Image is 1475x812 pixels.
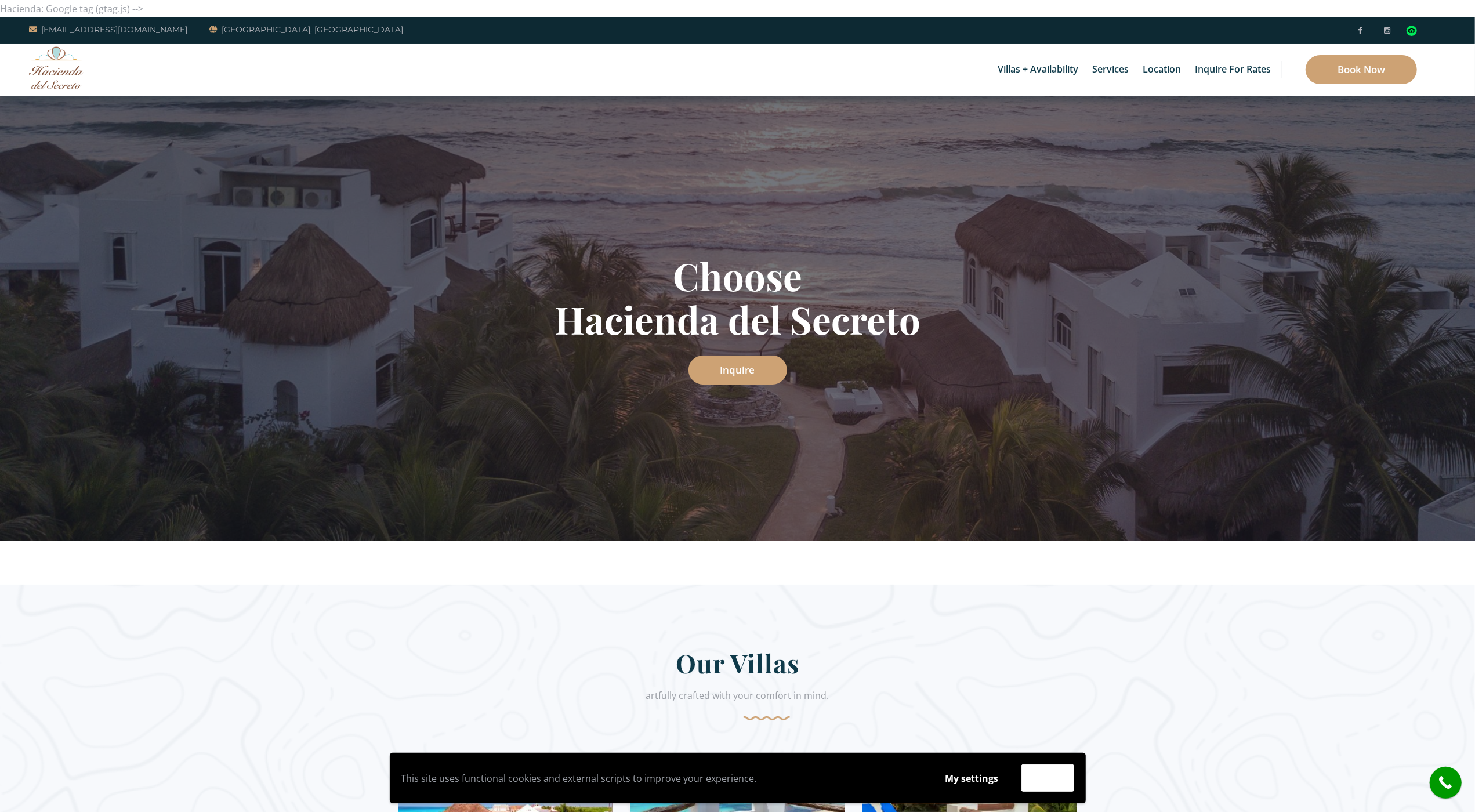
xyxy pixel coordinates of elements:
[1086,43,1135,96] a: Services
[688,356,787,385] a: Inquire
[29,46,84,89] img: Awesome Logo
[1189,43,1277,96] a: Inquire for Rates
[934,765,1010,792] button: My settings
[1407,26,1417,36] div: Read traveler reviews on Tripadvisor
[29,23,187,37] a: [EMAIL_ADDRESS][DOMAIN_NAME]
[1430,767,1462,799] a: call
[1137,43,1187,96] a: Location
[398,254,1077,341] h1: Choose Hacienda del Secreto
[398,647,1077,687] h2: Our Villas
[1407,26,1417,36] img: Tripadvisor_logomark.svg
[401,770,923,787] p: This site uses functional cookies and external scripts to improve your experience.
[1021,764,1074,792] button: Accept
[398,687,1077,720] div: artfully crafted with your comfort in mind.
[209,23,403,37] a: [GEOGRAPHIC_DATA], [GEOGRAPHIC_DATA]
[1306,55,1417,84] a: Book Now
[1433,770,1459,796] i: call
[992,43,1084,96] a: Villas + Availability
